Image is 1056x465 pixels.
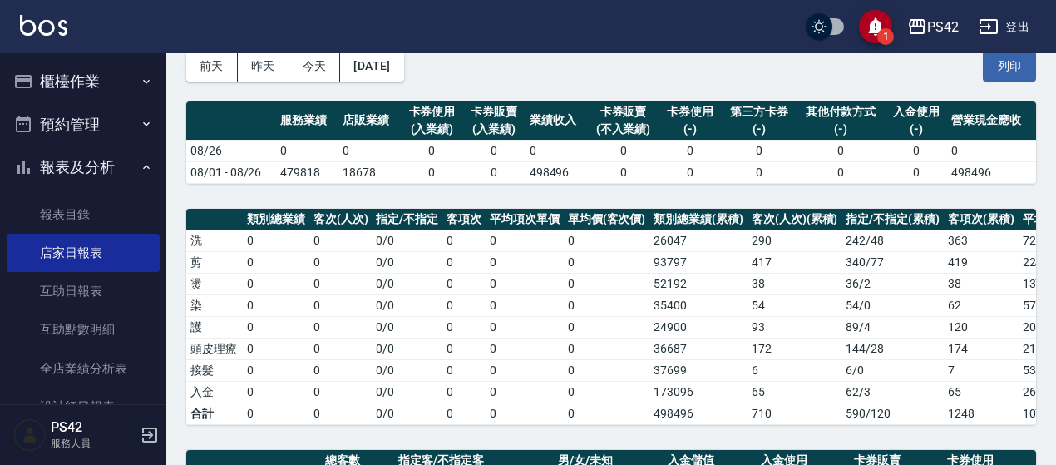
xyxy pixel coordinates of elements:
[797,161,886,183] td: 0
[841,294,944,316] td: 54 / 0
[405,103,459,121] div: 卡券使用
[947,161,1036,183] td: 498496
[841,230,944,251] td: 242 / 48
[486,273,564,294] td: 0
[186,338,243,359] td: 頭皮理療
[309,209,373,230] th: 客次(人次)
[944,209,1019,230] th: 客項次(累積)
[7,349,160,388] a: 全店業績分析表
[186,230,243,251] td: 洗
[564,251,650,273] td: 0
[7,234,160,272] a: 店家日報表
[372,316,442,338] td: 0 / 0
[748,273,842,294] td: 38
[486,316,564,338] td: 0
[877,28,894,45] span: 1
[526,140,588,161] td: 0
[243,359,309,381] td: 0
[649,316,748,338] td: 24900
[944,338,1019,359] td: 174
[372,381,442,403] td: 0 / 0
[243,403,309,424] td: 0
[243,294,309,316] td: 0
[309,273,373,294] td: 0
[649,403,748,424] td: 498496
[186,51,238,82] button: 前天
[243,273,309,294] td: 0
[442,294,486,316] td: 0
[7,195,160,234] a: 報表目錄
[564,338,650,359] td: 0
[890,103,944,121] div: 入金使用
[801,121,881,138] div: (-)
[442,359,486,381] td: 0
[372,209,442,230] th: 指定/不指定
[442,273,486,294] td: 0
[725,103,792,121] div: 第三方卡券
[841,338,944,359] td: 144 / 28
[309,251,373,273] td: 0
[649,338,748,359] td: 36687
[564,294,650,316] td: 0
[649,273,748,294] td: 52192
[51,436,136,451] p: 服務人員
[564,209,650,230] th: 單均價(客次價)
[186,294,243,316] td: 染
[486,230,564,251] td: 0
[890,121,944,138] div: (-)
[20,15,67,36] img: Logo
[442,403,486,424] td: 0
[649,230,748,251] td: 26047
[7,388,160,426] a: 設計師日報表
[748,251,842,273] td: 417
[186,251,243,273] td: 剪
[186,403,243,424] td: 合計
[841,251,944,273] td: 340 / 77
[664,103,718,121] div: 卡券使用
[442,316,486,338] td: 0
[467,103,521,121] div: 卡券販賣
[276,140,338,161] td: 0
[186,316,243,338] td: 護
[401,161,463,183] td: 0
[372,403,442,424] td: 0/0
[186,140,276,161] td: 08/26
[486,359,564,381] td: 0
[186,101,1036,184] table: a dense table
[186,273,243,294] td: 燙
[944,273,1019,294] td: 38
[564,273,650,294] td: 0
[372,251,442,273] td: 0 / 0
[243,381,309,403] td: 0
[186,161,276,183] td: 08/01 - 08/26
[649,294,748,316] td: 35400
[276,161,338,183] td: 479818
[309,359,373,381] td: 0
[841,209,944,230] th: 指定/不指定(累積)
[886,161,948,183] td: 0
[526,101,588,141] th: 業績收入
[944,230,1019,251] td: 363
[841,359,944,381] td: 6 / 0
[340,51,403,82] button: [DATE]
[7,272,160,310] a: 互助日報表
[243,338,309,359] td: 0
[309,403,373,424] td: 0
[859,10,892,43] button: save
[243,209,309,230] th: 類別總業績
[841,273,944,294] td: 36 / 2
[442,209,486,230] th: 客項次
[486,381,564,403] td: 0
[841,403,944,424] td: 590/120
[659,161,722,183] td: 0
[748,403,842,424] td: 710
[944,251,1019,273] td: 419
[7,103,160,146] button: 預約管理
[372,273,442,294] td: 0 / 0
[243,316,309,338] td: 0
[591,103,654,121] div: 卡券販賣
[664,121,718,138] div: (-)
[947,101,1036,141] th: 營業現金應收
[748,338,842,359] td: 172
[564,230,650,251] td: 0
